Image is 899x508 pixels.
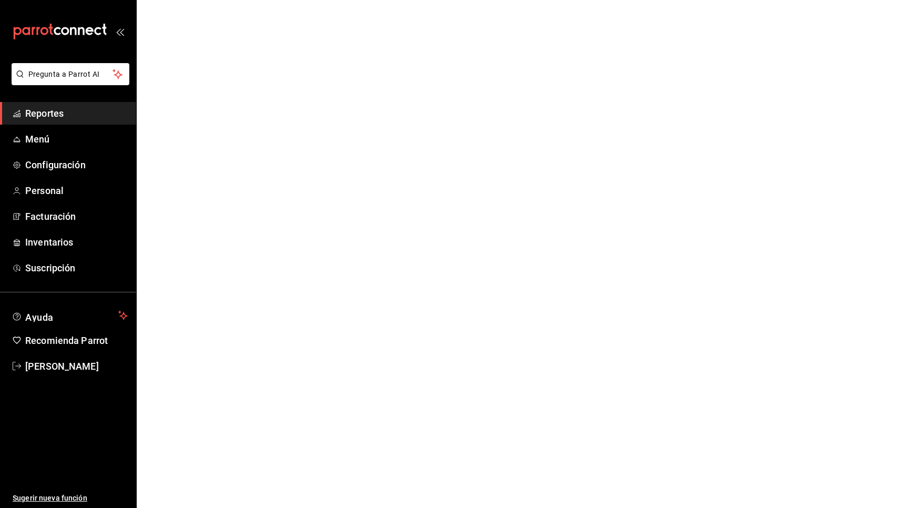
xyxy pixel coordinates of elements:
span: [PERSON_NAME] [25,359,128,373]
span: Pregunta a Parrot AI [28,69,113,80]
span: Inventarios [25,235,128,249]
span: Suscripción [25,261,128,275]
span: Personal [25,184,128,198]
button: open_drawer_menu [116,27,124,36]
span: Menú [25,132,128,146]
span: Facturación [25,209,128,223]
span: Ayuda [25,309,114,322]
span: Sugerir nueva función [13,493,128,504]
span: Reportes [25,106,128,120]
a: Pregunta a Parrot AI [7,76,129,87]
span: Configuración [25,158,128,172]
span: Recomienda Parrot [25,333,128,348]
button: Pregunta a Parrot AI [12,63,129,85]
